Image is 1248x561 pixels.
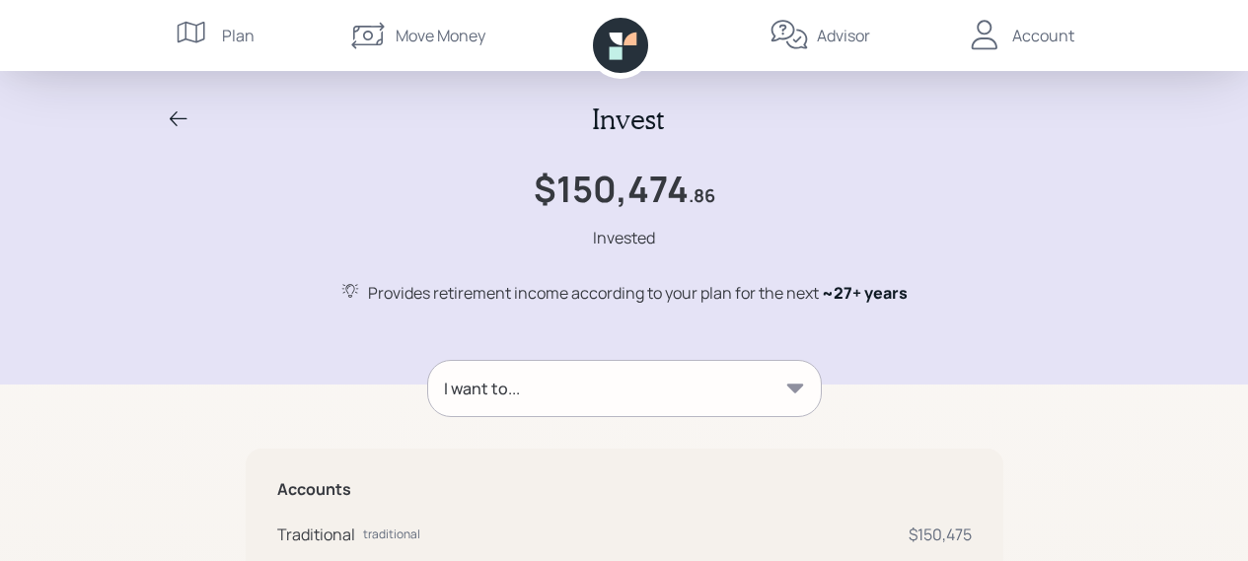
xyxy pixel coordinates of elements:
div: Provides retirement income according to your plan for the next [368,281,908,305]
div: Move Money [396,24,485,47]
div: $150,475 [909,523,972,546]
h5: Accounts [277,480,972,499]
div: Invested [593,226,655,249]
div: Traditional [277,523,355,546]
h2: Invest [592,103,664,136]
span: ~ 27+ years [822,282,908,304]
div: Plan [222,24,255,47]
h4: .86 [689,185,715,207]
div: I want to... [444,377,520,400]
div: traditional [363,526,420,543]
div: Account [1012,24,1074,47]
h1: $150,474 [534,168,689,210]
div: Advisor [817,24,870,47]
